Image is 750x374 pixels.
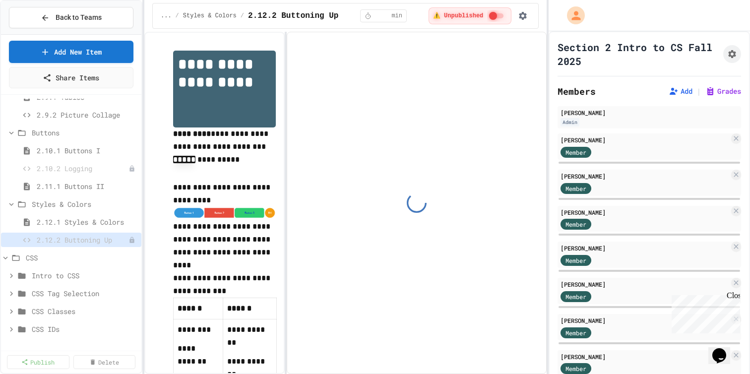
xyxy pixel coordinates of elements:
span: 2.10.2 Logging [37,163,128,174]
span: / [241,12,244,20]
a: Add New Item [9,41,133,63]
span: Member [565,256,586,265]
span: 2.12.2 Buttoning Up [37,235,128,245]
div: ⚠️ Students cannot see this content! Click the toggle to publish it and make it visible to your c... [429,7,511,24]
div: [PERSON_NAME] [561,280,729,289]
div: [PERSON_NAME] [561,352,729,361]
span: CSS Classes [32,306,137,316]
div: Admin [561,118,579,126]
div: Chat with us now!Close [4,4,68,63]
span: Member [565,364,586,373]
a: Share Items [9,67,133,88]
button: Back to Teams [9,7,133,28]
h1: Section 2 Intro to CS Fall 2025 [558,40,719,68]
span: Buttons [32,127,137,138]
div: [PERSON_NAME] [561,135,729,144]
span: Member [565,220,586,229]
iframe: chat widget [668,291,740,333]
span: 2.9.2 Picture Collage [37,110,137,120]
div: [PERSON_NAME] [561,108,738,117]
span: Member [565,184,586,193]
div: Unpublished [128,237,135,244]
span: / [176,12,179,20]
div: [PERSON_NAME] [561,316,729,325]
span: 2.12.2 Buttoning Up [248,10,338,22]
span: Back to Teams [56,12,102,23]
span: CSS [26,252,137,263]
span: 2.10.1 Buttons I [37,145,137,156]
span: Member [565,292,586,301]
button: Add [669,86,692,96]
iframe: chat widget [708,334,740,364]
span: 2.12.1 Styles & Colors [37,217,137,227]
div: Unpublished [128,165,135,172]
span: ⚠️ Unpublished [433,12,483,20]
a: Publish [7,355,69,369]
div: [PERSON_NAME] [561,208,729,217]
span: Member [565,148,586,157]
span: CSS IDs [32,324,137,334]
span: Intro to CSS [32,270,137,281]
span: | [696,85,701,97]
button: Grades [705,86,741,96]
span: Member [565,328,586,337]
span: CSS Tag Selection [32,288,137,299]
span: Styles & Colors [32,199,137,209]
div: My Account [557,4,587,27]
span: Styles & Colors [183,12,237,20]
button: Assignment Settings [723,45,741,63]
h2: Members [558,84,596,98]
div: [PERSON_NAME] [561,244,729,252]
a: Delete [73,355,136,369]
div: [PERSON_NAME] [561,172,729,181]
span: min [391,12,402,20]
span: ... [161,12,172,20]
span: 2.11.1 Buttons II [37,181,137,191]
